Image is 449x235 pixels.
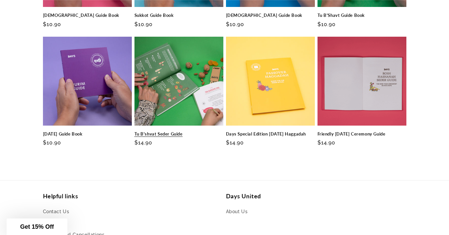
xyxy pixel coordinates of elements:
[43,208,69,217] a: Contact Us
[20,223,54,230] span: Get 15% Off
[318,131,406,137] a: Friendly [DATE] Ceremony Guide
[7,218,67,235] div: Get 15% Off
[226,131,315,137] a: Days Special Edition [DATE] Haggadah
[134,13,223,18] a: Sukkot Guide Book
[43,192,223,200] h2: Helpful links
[226,192,406,200] h2: Days United
[43,13,132,18] a: [DEMOGRAPHIC_DATA] Guide Book
[226,208,248,217] a: About Us
[226,13,315,18] a: [DEMOGRAPHIC_DATA] Guide Book
[134,131,223,137] a: Tu B'shvat Seder Guide
[43,131,132,137] a: [DATE] Guide Book
[43,217,52,229] a: FAQ
[318,13,406,18] a: Tu B'Shavt Guide Book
